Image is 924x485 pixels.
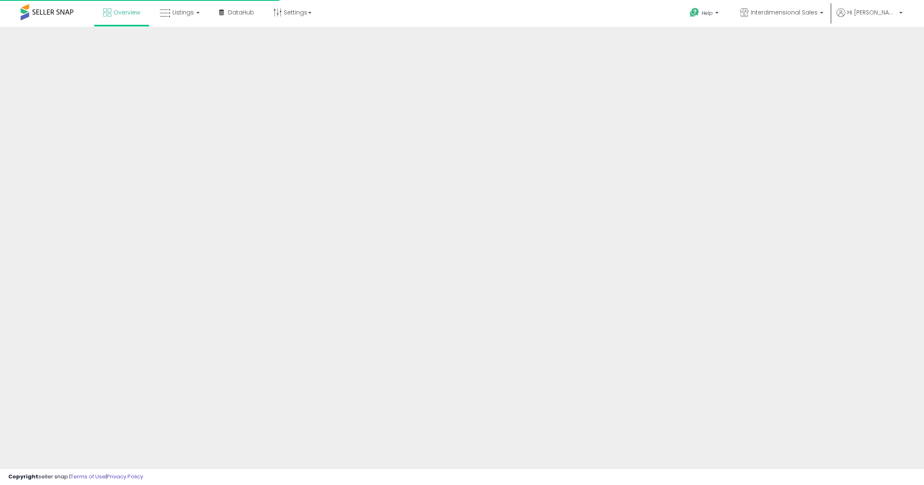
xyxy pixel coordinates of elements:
[228,8,254,17] span: DataHub
[837,8,903,27] a: Hi [PERSON_NAME]
[847,8,897,17] span: Hi [PERSON_NAME]
[689,7,700,18] i: Get Help
[172,8,194,17] span: Listings
[702,10,713,17] span: Help
[751,8,818,17] span: Interdimensional Sales
[683,1,727,27] a: Help
[113,8,140,17] span: Overview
